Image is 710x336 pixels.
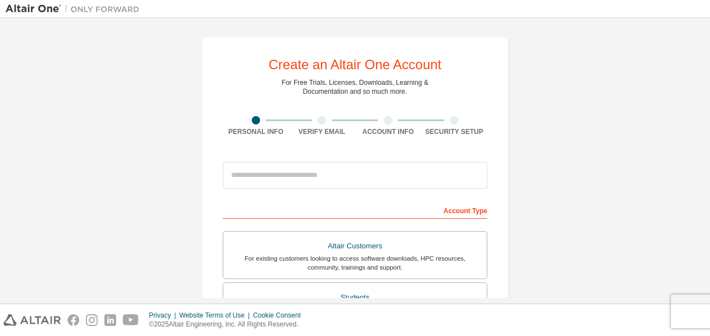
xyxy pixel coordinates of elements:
div: Create an Altair One Account [268,58,442,71]
div: Privacy [149,311,179,320]
img: facebook.svg [68,314,79,326]
div: Personal Info [223,127,289,136]
div: Security Setup [421,127,488,136]
p: © 2025 Altair Engineering, Inc. All Rights Reserved. [149,320,308,329]
div: Verify Email [289,127,356,136]
div: For Free Trials, Licenses, Downloads, Learning & Documentation and so much more. [282,78,429,96]
img: altair_logo.svg [3,314,61,326]
img: instagram.svg [86,314,98,326]
img: Altair One [6,3,145,15]
div: Account Info [355,127,421,136]
div: Altair Customers [230,238,480,254]
img: linkedin.svg [104,314,116,326]
div: Account Type [223,201,487,219]
img: youtube.svg [123,314,139,326]
div: Students [230,290,480,305]
div: Website Terms of Use [179,311,253,320]
div: For existing customers looking to access software downloads, HPC resources, community, trainings ... [230,254,480,272]
div: Cookie Consent [253,311,307,320]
